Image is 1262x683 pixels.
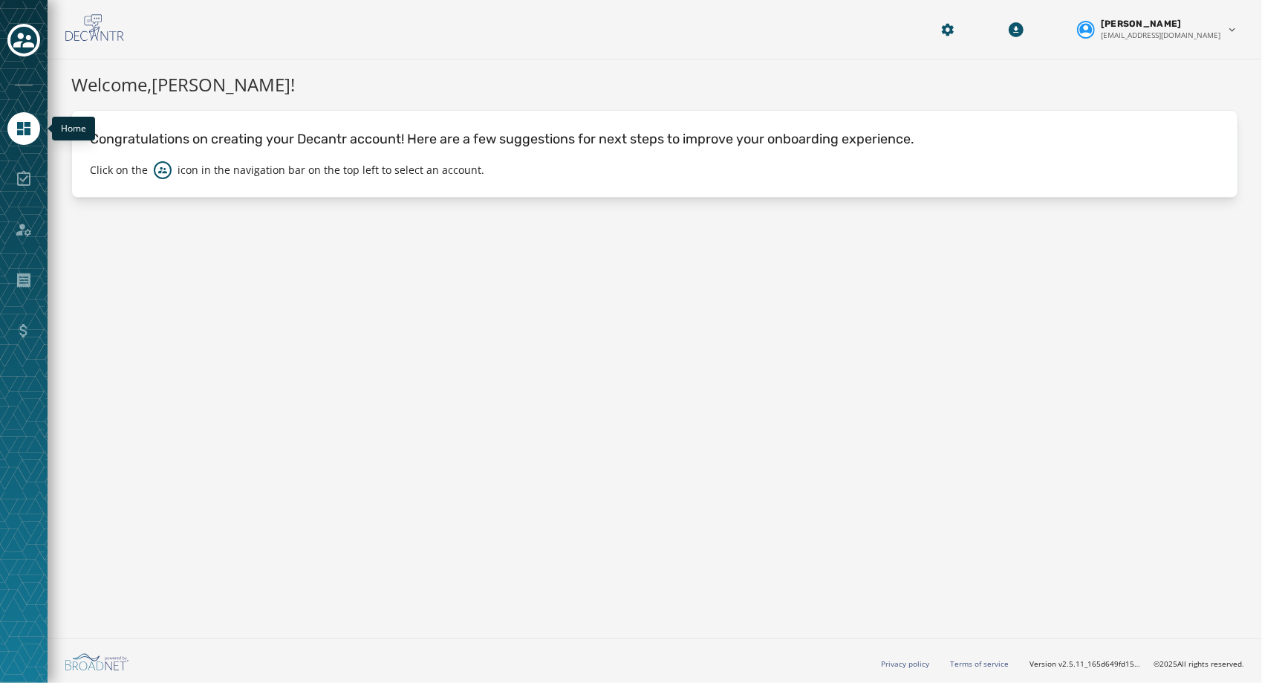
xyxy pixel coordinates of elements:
[934,16,961,43] button: Manage global settings
[1003,16,1030,43] button: Download Menu
[1154,658,1244,669] span: © 2025 All rights reserved.
[90,163,148,178] p: Click on the
[950,658,1009,669] a: Terms of service
[881,658,929,669] a: Privacy policy
[178,163,484,178] p: icon in the navigation bar on the top left to select an account.
[71,71,1238,98] h1: Welcome, [PERSON_NAME] !
[7,112,40,145] a: Navigate to Home
[1058,658,1142,670] span: v2.5.11_165d649fd1592c218755210ebffa1e5a55c3084e
[52,117,95,140] div: Home
[7,24,40,56] button: Toggle account select drawer
[1030,658,1142,670] span: Version
[1101,18,1182,30] span: [PERSON_NAME]
[90,129,1220,149] p: Congratulations on creating your Decantr account! Here are a few suggestions for next steps to im...
[1101,30,1220,41] span: [EMAIL_ADDRESS][DOMAIN_NAME]
[1071,12,1244,47] button: User settings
